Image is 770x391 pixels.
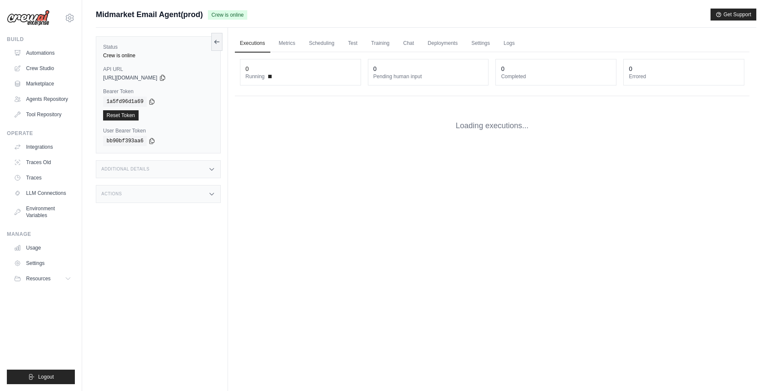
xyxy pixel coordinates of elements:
a: Metrics [274,35,301,53]
h3: Additional Details [101,167,149,172]
a: LLM Connections [10,186,75,200]
a: Reset Token [103,110,139,121]
div: 0 [501,65,504,73]
a: Crew Studio [10,62,75,75]
span: Midmarket Email Agent(prod) [96,9,203,21]
a: Tool Repository [10,108,75,121]
a: Environment Variables [10,202,75,222]
label: API URL [103,66,213,73]
a: Traces Old [10,156,75,169]
img: Logo [7,10,50,26]
div: 0 [373,65,377,73]
div: Loading executions... [235,106,749,145]
a: Scheduling [304,35,339,53]
a: Marketplace [10,77,75,91]
div: Crew is online [103,52,213,59]
a: Chat [398,35,419,53]
span: [URL][DOMAIN_NAME] [103,74,157,81]
a: Executions [235,35,270,53]
a: Usage [10,241,75,255]
div: 0 [629,65,632,73]
a: Agents Repository [10,92,75,106]
a: Automations [10,46,75,60]
span: Logout [38,373,54,380]
div: Manage [7,231,75,238]
div: Operate [7,130,75,137]
a: Traces [10,171,75,185]
div: Build [7,36,75,43]
div: 0 [246,65,249,73]
a: Integrations [10,140,75,154]
label: Status [103,44,213,50]
label: Bearer Token [103,88,213,95]
button: Resources [10,272,75,285]
a: Training [366,35,395,53]
label: User Bearer Token [103,127,213,134]
a: Test [343,35,363,53]
dt: Pending human input [373,73,483,80]
button: Get Support [711,9,756,21]
code: bb90bf393aa6 [103,136,147,146]
span: Crew is online [208,10,247,20]
a: Settings [466,35,495,53]
span: Resources [26,275,50,282]
code: 1a5fd96d1a69 [103,97,147,107]
a: Deployments [423,35,463,53]
h3: Actions [101,191,122,197]
a: Logs [498,35,520,53]
button: Logout [7,370,75,384]
a: Settings [10,256,75,270]
dt: Errored [629,73,739,80]
span: Running [246,73,265,80]
dt: Completed [501,73,611,80]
